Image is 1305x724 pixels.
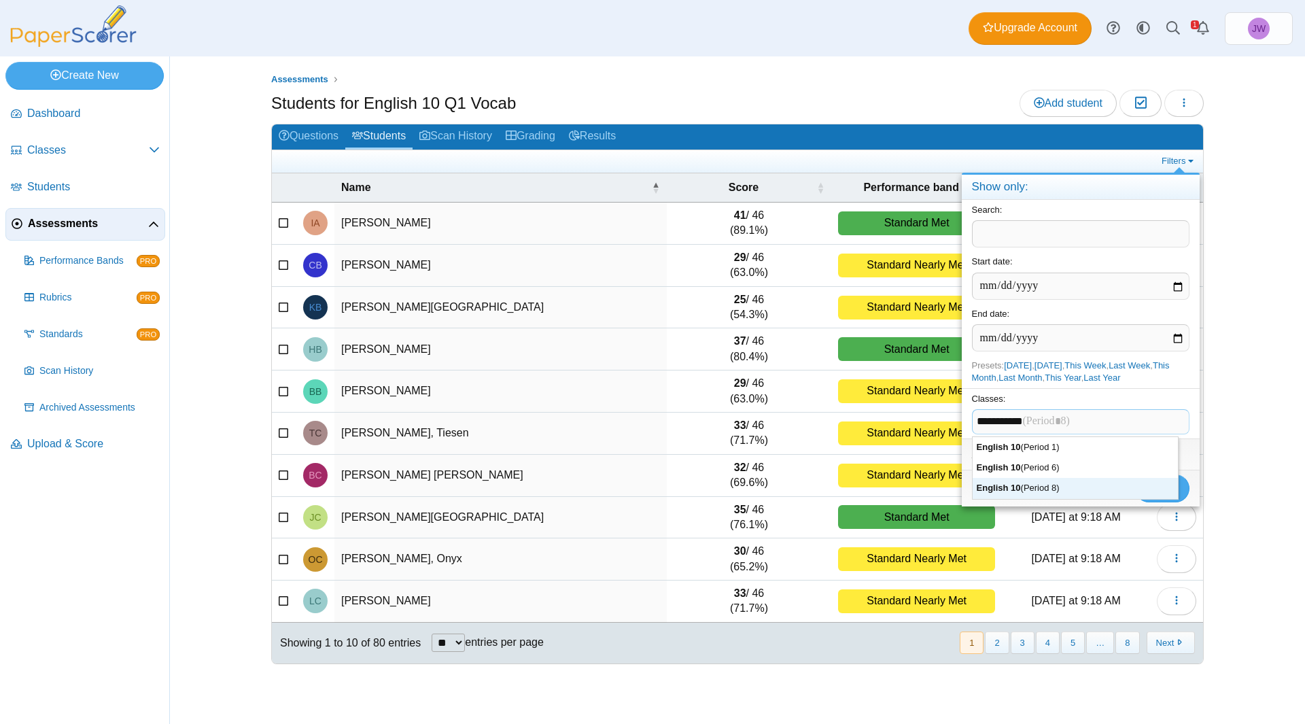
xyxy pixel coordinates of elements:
[1004,360,1032,370] a: [DATE]
[19,318,165,351] a: Standards PRO
[734,545,746,557] b: 30
[137,255,160,267] span: PRO
[962,388,1200,438] div: Classes:
[39,364,160,378] span: Scan History
[334,203,667,245] td: [PERSON_NAME]
[1064,360,1106,370] a: This Week
[309,470,321,480] span: Brandon Campos Paz
[838,296,995,320] div: Standard Nearly Met
[309,387,322,396] span: Burke Brunton
[667,455,831,497] td: / 46 (69.6%)
[977,483,1021,493] strong: English 10
[973,478,1178,498] div: (Period 8)
[5,135,165,167] a: Classes
[309,513,321,522] span: Jordan Casanova
[838,211,995,235] div: Standard Met
[309,345,321,354] span: Hannah Brovelli
[27,179,160,194] span: Students
[345,124,413,150] a: Students
[5,98,165,131] a: Dashboard
[1086,632,1114,654] span: …
[960,632,984,654] button: 1
[27,143,149,158] span: Classes
[19,355,165,387] a: Scan History
[334,538,667,581] td: [PERSON_NAME], Onyx
[838,379,995,403] div: Standard Nearly Met
[734,209,746,221] b: 41
[19,245,165,277] a: Performance Bands PRO
[19,281,165,314] a: Rubrics PRO
[652,181,660,194] span: Name : Activate to invert sorting
[334,328,667,370] td: [PERSON_NAME]
[816,181,824,194] span: Score : Activate to sort
[1045,373,1081,383] a: This Year
[972,409,1189,434] tags: ​
[1034,360,1062,370] a: [DATE]
[1158,154,1200,168] a: Filters
[667,370,831,413] td: / 46 (63.0%)
[1020,90,1117,117] a: Add student
[39,328,137,341] span: Standards
[962,252,1200,303] div: Start date:
[5,171,165,204] a: Students
[334,245,667,287] td: [PERSON_NAME]
[1225,12,1293,45] a: Joshua Williams
[734,419,746,431] b: 33
[734,587,746,599] b: 33
[977,462,1021,472] strong: English 10
[734,377,746,389] b: 29
[998,373,1042,383] a: Last Month
[973,437,1178,458] div: (Period 1)
[667,287,831,329] td: / 46 (54.3%)
[734,252,746,263] b: 29
[962,438,1200,470] div: Set filters to limit the number of returned students. Leave filters blank to return all students ...
[562,124,623,150] a: Results
[465,636,544,648] label: entries per page
[39,291,137,305] span: Rubrics
[962,175,1200,200] h4: Show only:
[309,555,323,564] span: Onyx Castillo
[734,335,746,347] b: 37
[977,442,1021,452] strong: English 10
[1034,97,1102,109] span: Add student
[1031,553,1120,564] time: Sep 19, 2025 at 9:18 AM
[973,458,1178,478] div: (Period 6)
[5,428,165,461] a: Upload & Score
[972,360,1170,383] span: Presets: , , , , , , ,
[1147,632,1195,654] button: Next
[5,62,164,89] a: Create New
[983,20,1077,35] span: Upgrade Account
[667,328,831,370] td: / 46 (80.4%)
[334,497,667,539] td: [PERSON_NAME][GEOGRAPHIC_DATA]
[969,12,1092,45] a: Upgrade Account
[838,180,984,195] span: Performance band
[5,37,141,49] a: PaperScorer
[838,547,995,571] div: Standard Nearly Met
[667,538,831,581] td: / 46 (65.2%)
[39,401,160,415] span: Archived Assessments
[309,303,322,312] span: Kannan Boyer
[667,581,831,623] td: / 46 (71.7%)
[311,218,319,228] span: Isabella Abdulrazak
[985,632,1009,654] button: 2
[1115,632,1139,654] button: 8
[5,5,141,47] img: PaperScorer
[27,106,160,121] span: Dashboard
[838,464,995,487] div: Standard Nearly Met
[28,216,148,231] span: Assessments
[674,180,814,195] span: Score
[5,208,165,241] a: Assessments
[838,421,995,445] div: Standard Nearly Met
[334,370,667,413] td: [PERSON_NAME]
[137,328,160,341] span: PRO
[1188,14,1218,44] a: Alerts
[271,74,328,84] span: Assessments
[667,203,831,245] td: / 46 (89.1%)
[1248,18,1270,39] span: Joshua Williams
[334,287,667,329] td: [PERSON_NAME][GEOGRAPHIC_DATA]
[413,124,499,150] a: Scan History
[272,623,421,663] div: Showing 1 to 10 of 80 entries
[734,504,746,515] b: 35
[734,294,746,305] b: 25
[334,413,667,455] td: [PERSON_NAME], Tiesen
